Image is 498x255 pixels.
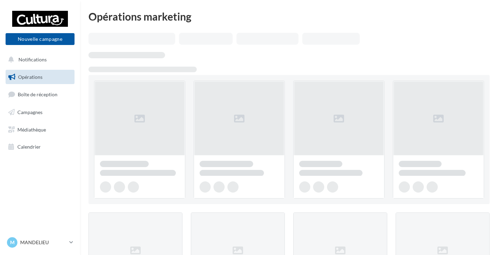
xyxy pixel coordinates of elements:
span: M [10,239,15,246]
a: Boîte de réception [4,87,76,102]
span: Médiathèque [17,126,46,132]
span: Campagnes [17,109,42,115]
div: Opérations marketing [88,11,490,22]
a: Opérations [4,70,76,84]
span: Boîte de réception [18,91,57,97]
span: Notifications [18,57,47,62]
a: Médiathèque [4,122,76,137]
a: M MANDELIEU [6,236,75,249]
a: Campagnes [4,105,76,120]
a: Calendrier [4,140,76,154]
button: Nouvelle campagne [6,33,75,45]
p: MANDELIEU [20,239,67,246]
span: Opérations [18,74,42,80]
button: Notifications [4,52,73,67]
span: Calendrier [17,144,41,150]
